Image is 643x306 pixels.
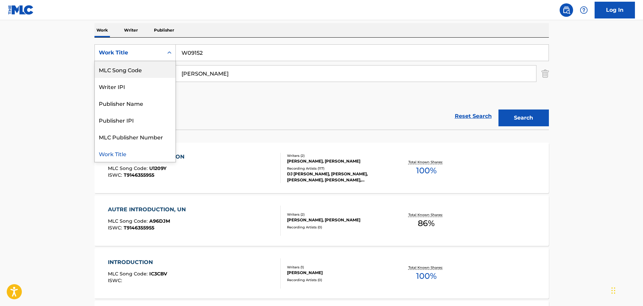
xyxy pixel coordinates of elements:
span: 100 % [416,165,437,177]
a: INTRODUCTIONMLC Song Code:IC3CBVISWC:Writers (1)[PERSON_NAME]Recording Artists (0)Total Known Sha... [94,248,549,299]
img: help [580,6,588,14]
p: Writer [122,23,140,37]
p: Total Known Shares: [408,265,444,270]
img: MLC Logo [8,5,34,15]
div: [PERSON_NAME], [PERSON_NAME] [287,217,389,223]
span: U1209Y [149,165,166,171]
button: Search [498,110,549,126]
span: T9146355955 [124,172,154,178]
span: T9146355955 [124,225,154,231]
a: UN AUTRE INTRODUCTIONMLC Song Code:U1209YISWC:T9146355955Writers (2)[PERSON_NAME], [PERSON_NAME]R... [94,143,549,193]
div: [PERSON_NAME] [287,270,389,276]
span: 86 % [418,217,435,229]
div: MLC Song Code [95,61,175,78]
a: Public Search [560,3,573,17]
div: Publisher Name [95,95,175,112]
p: Publisher [152,23,176,37]
div: Work Title [99,49,159,57]
p: Total Known Shares: [408,212,444,217]
span: 100 % [416,270,437,282]
div: Recording Artists ( 0 ) [287,277,389,282]
iframe: Chat Widget [609,274,643,306]
a: AUTRE INTRODUCTION, UNMLC Song Code:A96DJMISWC:T9146355955Writers (2)[PERSON_NAME], [PERSON_NAME]... [94,195,549,246]
div: INTRODUCTION [108,258,167,266]
p: Total Known Shares: [408,160,444,165]
div: Work Title [95,145,175,162]
div: Writer IPI [95,78,175,95]
span: MLC Song Code : [108,165,149,171]
p: Work [94,23,110,37]
form: Search Form [94,44,549,130]
span: MLC Song Code : [108,271,149,277]
span: ISWC : [108,172,124,178]
span: ISWC : [108,277,124,283]
div: Recording Artists ( 0 ) [287,225,389,230]
div: MLC Publisher Number [95,128,175,145]
div: Writers ( 1 ) [287,265,389,270]
div: Recording Artists ( 117 ) [287,166,389,171]
a: Reset Search [451,109,495,124]
span: A96DJM [149,218,170,224]
div: Writers ( 2 ) [287,212,389,217]
div: AUTRE INTRODUCTION, UN [108,206,189,214]
img: search [562,6,570,14]
span: MLC Song Code : [108,218,149,224]
div: Publisher IPI [95,112,175,128]
div: [PERSON_NAME], [PERSON_NAME] [287,158,389,164]
div: Drag [611,280,615,301]
div: Help [577,3,591,17]
img: Delete Criterion [541,65,549,82]
div: Writers ( 2 ) [287,153,389,158]
span: IC3CBV [149,271,167,277]
span: ISWC : [108,225,124,231]
a: Log In [595,2,635,18]
div: DJ [PERSON_NAME], [PERSON_NAME], [PERSON_NAME], [PERSON_NAME], [PERSON_NAME], DJ [PERSON_NAME], D... [287,171,389,183]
